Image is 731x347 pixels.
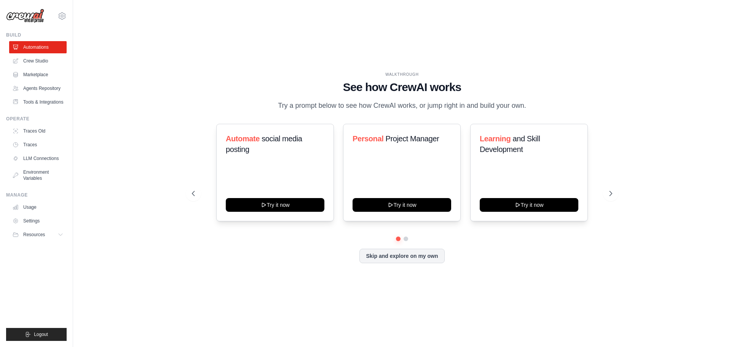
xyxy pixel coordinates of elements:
a: Settings [9,215,67,227]
img: Logo [6,9,44,23]
button: Try it now [353,198,451,212]
a: Crew Studio [9,55,67,67]
span: social media posting [226,134,302,154]
span: Project Manager [386,134,439,143]
div: Build [6,32,67,38]
span: and Skill Development [480,134,540,154]
a: Traces Old [9,125,67,137]
button: Try it now [480,198,578,212]
div: WALKTHROUGH [192,72,612,77]
span: Resources [23,232,45,238]
a: Agents Repository [9,82,67,94]
div: Manage [6,192,67,198]
span: Automate [226,134,260,143]
div: Operate [6,116,67,122]
h1: See how CrewAI works [192,80,612,94]
p: Try a prompt below to see how CrewAI works, or jump right in and build your own. [274,100,530,111]
a: Automations [9,41,67,53]
a: LLM Connections [9,152,67,165]
button: Resources [9,229,67,241]
a: Marketplace [9,69,67,81]
span: Learning [480,134,511,143]
a: Tools & Integrations [9,96,67,108]
button: Logout [6,328,67,341]
a: Traces [9,139,67,151]
a: Usage [9,201,67,213]
a: Environment Variables [9,166,67,184]
span: Personal [353,134,383,143]
button: Skip and explore on my own [359,249,444,263]
button: Try it now [226,198,324,212]
span: Logout [34,331,48,337]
